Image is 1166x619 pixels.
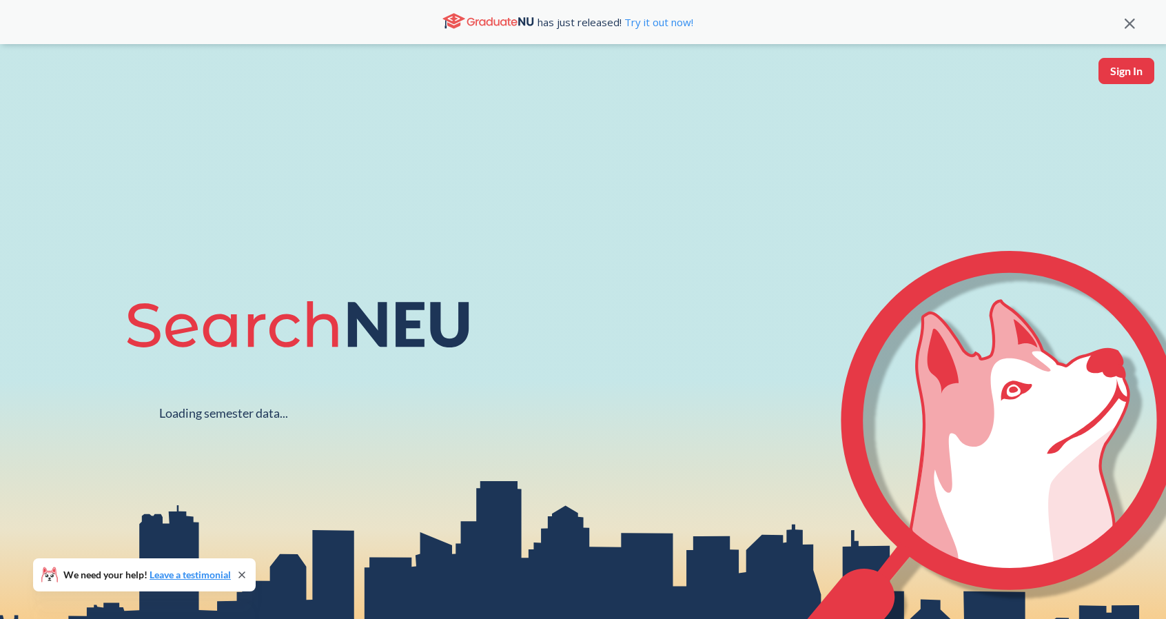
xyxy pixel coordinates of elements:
div: Loading semester data... [159,405,288,421]
button: Sign In [1098,58,1154,84]
span: We need your help! [63,570,231,580]
span: has just released! [538,14,693,30]
a: Try it out now! [622,15,693,29]
a: Leave a testimonial [150,569,231,580]
img: sandbox logo [14,58,46,100]
a: sandbox logo [14,58,46,104]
